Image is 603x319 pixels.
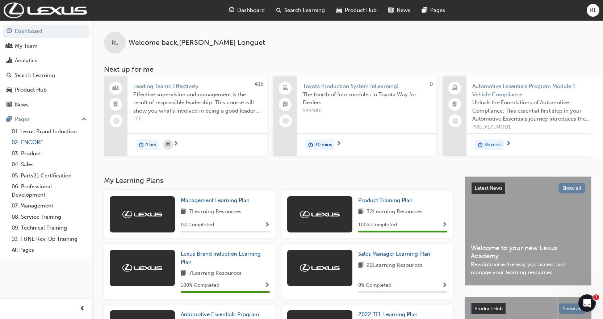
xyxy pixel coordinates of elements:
span: Lexus Brand Induction Learning Plan [181,251,261,265]
span: 0 [430,81,433,87]
span: Show Progress [264,222,270,228]
a: Product HubShow all [470,303,586,315]
a: 01. Lexus Brand Induction [9,126,89,137]
a: Lexus Brand Induction Learning Plan [181,250,270,266]
a: Management Learning Plan [181,196,252,205]
button: Pages [3,113,89,126]
span: book-icon [181,207,186,217]
span: Effective supervision and management is the result of responsible leadership. This course will sh... [133,91,261,115]
a: car-iconProduct Hub [331,3,382,18]
a: guage-iconDashboard [223,3,271,18]
a: 03. Product [9,148,89,159]
span: LTE [133,115,261,123]
span: learningRecordVerb_NONE-icon [452,118,458,124]
img: Trak [122,211,162,218]
div: Pages [15,115,30,123]
img: Trak [122,264,162,272]
a: 07. Management [9,200,89,211]
span: next-icon [336,141,342,147]
span: Dashboard [237,6,265,14]
a: 06. Professional Development [9,181,89,200]
span: prev-icon [80,305,85,314]
span: up-icon [81,115,87,124]
span: PKC_AEP_MOD1 [472,123,600,131]
button: Show Progress [264,281,270,290]
span: Search Learning [284,6,325,14]
div: Product Hub [15,86,47,94]
span: learningRecordVerb_NONE-icon [113,118,120,124]
span: book-icon [358,207,364,217]
span: next-icon [173,141,179,147]
div: My Team [15,42,38,50]
a: Product Training Plan [358,196,415,205]
span: 7 Learning Resources [189,207,242,217]
span: chart-icon [7,58,12,64]
h3: My Learning Plans [104,176,453,185]
span: Sales Manager Learning Plan [358,251,430,257]
a: 09. Technical Training [9,222,89,234]
span: Product Training Plan [358,197,413,203]
button: Show Progress [442,281,447,290]
span: people-icon [113,84,118,93]
button: Show Progress [442,221,447,230]
img: Trak [300,264,340,272]
span: duration-icon [478,140,483,150]
span: 22 Learning Resources [367,261,423,270]
span: pages-icon [7,116,12,123]
a: Latest NewsShow allWelcome to your new Lexus AcademyRevolutionise the way you access and manage y... [465,176,591,286]
span: Revolutionise the way you access and manage your learning resources. [471,260,585,277]
span: pages-icon [422,6,427,15]
span: 415 [255,81,263,87]
span: 7 Learning Resources [189,269,242,278]
span: book-icon [181,269,186,278]
span: Product Hub [345,6,377,14]
span: Latest News [475,185,502,191]
a: 08. Service Training [9,211,89,223]
span: 35 mins [484,141,502,149]
span: 0 % Completed [181,221,214,229]
span: learningRecordVerb_NONE-icon [282,118,289,124]
a: Dashboard [3,25,89,38]
span: 100 % Completed [358,221,397,229]
h3: Next up for me [92,65,603,74]
span: booktick-icon [452,100,457,109]
img: Trak [4,3,87,18]
span: booktick-icon [283,100,288,109]
span: Unlock the Foundations of Automotive Compliance. This essential first step in your Automotive Ess... [472,98,600,123]
span: laptop-icon [283,84,288,93]
a: My Team [3,39,89,53]
span: news-icon [7,102,12,108]
span: laptop-icon [452,84,457,93]
span: 30 mins [315,141,332,149]
a: Product Hub [3,83,89,97]
span: 4 hrs [145,141,156,149]
div: Search Learning [14,71,55,80]
span: Welcome to your new Lexus Academy [471,244,585,260]
span: Product Hub [474,306,503,312]
span: car-icon [336,6,342,15]
a: Sales Manager Learning Plan [358,250,433,258]
span: Welcome back , [PERSON_NAME] Longuet [129,39,265,47]
span: Show Progress [442,222,447,228]
span: 100 % Completed [181,281,219,290]
a: 04. Sales [9,159,89,170]
span: News [397,6,410,14]
span: Toyota Production System (eLearning) [303,82,431,91]
a: 415Leading Teams EffectivelyEffective supervision and management is the result of responsible lea... [104,76,267,156]
span: next-icon [506,141,511,147]
span: Show Progress [264,282,270,289]
div: Analytics [15,56,37,65]
span: news-icon [388,6,394,15]
div: News [15,101,29,109]
a: All Pages [9,244,89,256]
span: 32 Learning Resources [367,207,423,217]
button: Show all [559,303,586,314]
span: SPK4801 [303,107,431,115]
span: 0 % Completed [358,281,391,290]
span: Leading Teams Effectively [133,82,261,91]
a: news-iconNews [382,3,416,18]
button: Show all [558,183,586,193]
span: 1 [593,294,599,300]
button: Show Progress [264,221,270,230]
